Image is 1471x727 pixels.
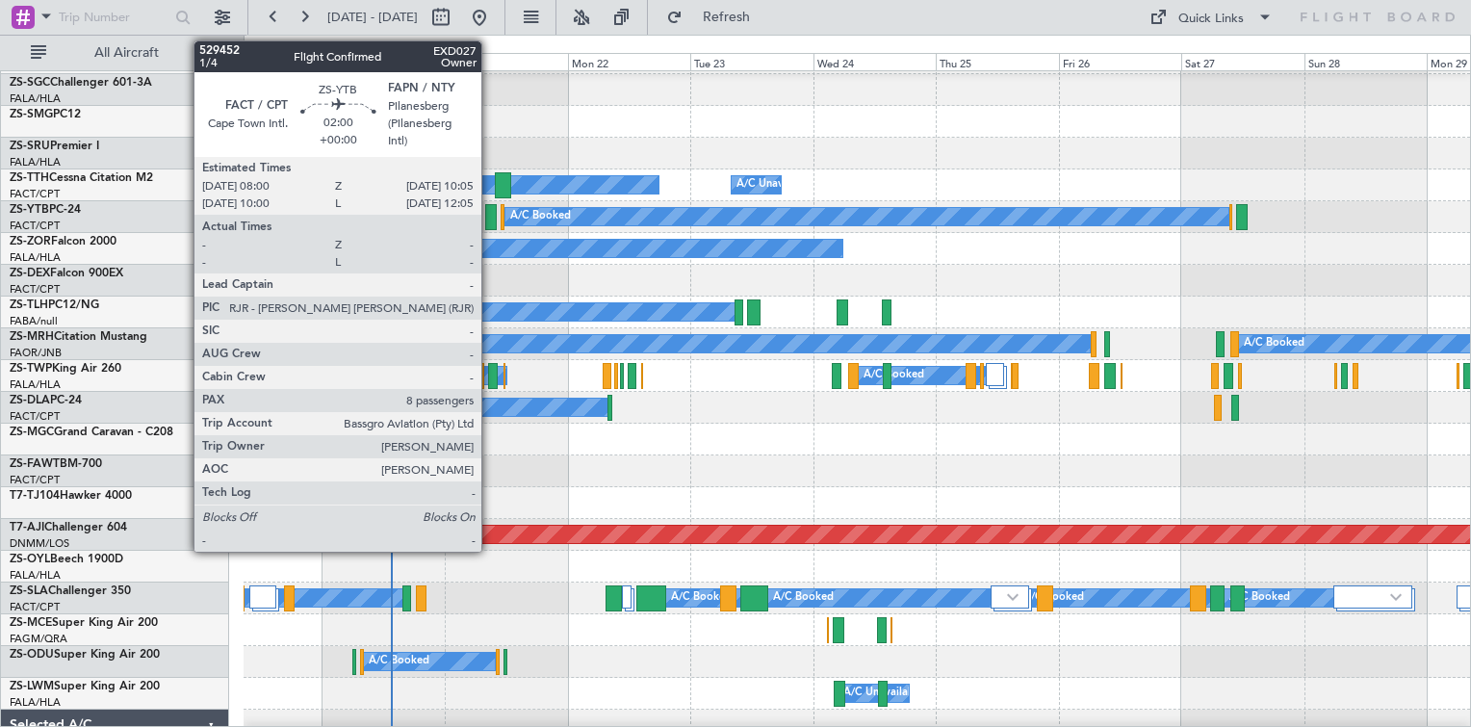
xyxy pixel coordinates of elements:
[10,473,60,487] a: FACT/CPT
[295,361,355,390] div: A/C Booked
[1007,593,1019,601] img: arrow-gray.svg
[10,331,147,343] a: ZS-MRHCitation Mustang
[1304,53,1427,70] div: Sun 28
[21,38,209,68] button: All Aircraft
[658,2,773,33] button: Refresh
[10,282,60,297] a: FACT/CPT
[10,299,48,311] span: ZS-TLH
[10,522,127,533] a: T7-AJIChallenger 604
[10,268,123,279] a: ZS-DEXFalcon 900EX
[10,458,102,470] a: ZS-FAWTBM-700
[327,9,418,26] span: [DATE] - [DATE]
[10,236,51,247] span: ZS-ZOR
[10,536,69,551] a: DNMM/LOS
[10,649,54,661] span: ZS-ODU
[773,584,834,612] div: A/C Booked
[813,53,936,70] div: Wed 24
[1059,53,1181,70] div: Fri 26
[10,490,132,502] a: T7-TJ104Hawker 4000
[260,298,321,326] div: A/C Booked
[736,170,816,199] div: A/C Unavailable
[10,219,60,233] a: FACT/CPT
[10,554,50,565] span: ZS-OYL
[261,75,322,104] div: A/C Booked
[10,77,50,89] span: ZS-SGC
[10,314,58,328] a: FABA/null
[10,346,62,360] a: FAOR/JNB
[10,172,153,184] a: ZS-TTHCessna Citation M2
[1229,584,1290,612] div: A/C Booked
[1181,53,1303,70] div: Sat 27
[10,395,82,406] a: ZS-DLAPC-24
[671,584,732,612] div: A/C Booked
[10,77,152,89] a: ZS-SGCChallenger 601-3A
[10,490,60,502] span: T7-TJ104
[10,568,61,583] a: FALA/HLA
[1390,593,1402,601] img: arrow-gray.svg
[10,250,61,265] a: FALA/HLA
[510,202,571,231] div: A/C Booked
[10,617,52,629] span: ZS-MCE
[50,46,203,60] span: All Aircraft
[1140,2,1282,33] button: Quick Links
[10,172,49,184] span: ZS-TTH
[936,53,1058,70] div: Thu 25
[10,681,54,692] span: ZS-LWM
[10,585,131,597] a: ZS-SLAChallenger 350
[252,393,313,422] div: A/C Booked
[690,53,813,70] div: Tue 23
[393,329,453,358] div: A/C Booked
[1244,329,1304,358] div: A/C Booked
[10,522,44,533] span: T7-AJI
[10,681,160,692] a: ZS-LWMSuper King Air 200
[10,187,60,201] a: FACT/CPT
[10,109,53,120] span: ZS-SMG
[10,204,49,216] span: ZS-YTB
[568,53,690,70] div: Mon 22
[10,109,81,120] a: ZS-SMGPC12
[10,695,61,710] a: FALA/HLA
[59,3,169,32] input: Trip Number
[10,363,52,375] span: ZS-TWP
[10,363,121,375] a: ZS-TWPKing Air 260
[200,53,323,70] div: Fri 19
[10,141,99,152] a: ZS-SRUPremier I
[10,649,160,661] a: ZS-ODUSuper King Air 200
[1178,10,1244,29] div: Quick Links
[10,409,60,424] a: FACT/CPT
[10,331,54,343] span: ZS-MRH
[10,395,50,406] span: ZS-DLA
[686,11,767,24] span: Refresh
[864,361,924,390] div: A/C Booked
[10,141,50,152] span: ZS-SRU
[10,554,123,565] a: ZS-OYLBeech 1900D
[10,268,50,279] span: ZS-DEX
[10,236,116,247] a: ZS-ZORFalcon 2000
[10,427,173,438] a: ZS-MGCGrand Caravan - C208
[323,53,445,70] div: Sat 20
[10,299,99,311] a: ZS-TLHPC12/NG
[10,600,60,614] a: FACT/CPT
[445,53,567,70] div: Sun 21
[10,155,61,169] a: FALA/HLA
[1023,584,1084,612] div: A/C Booked
[10,585,48,597] span: ZS-SLA
[10,427,54,438] span: ZS-MGC
[10,204,81,216] a: ZS-YTBPC-24
[10,458,53,470] span: ZS-FAW
[247,39,280,55] div: [DATE]
[10,377,61,392] a: FALA/HLA
[10,632,67,646] a: FAGM/QRA
[10,91,61,106] a: FALA/HLA
[369,647,429,676] div: A/C Booked
[10,617,158,629] a: ZS-MCESuper King Air 200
